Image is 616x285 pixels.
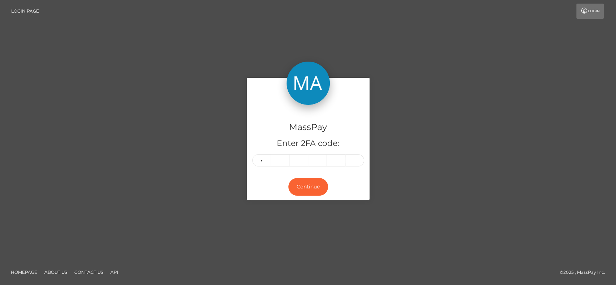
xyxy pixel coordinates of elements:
[288,178,328,196] button: Continue
[287,62,330,105] img: MassPay
[252,121,364,134] h4: MassPay
[560,268,611,276] div: © 2025 , MassPay Inc.
[108,267,121,278] a: API
[11,4,39,19] a: Login Page
[252,138,364,149] h5: Enter 2FA code:
[41,267,70,278] a: About Us
[71,267,106,278] a: Contact Us
[576,4,604,19] a: Login
[8,267,40,278] a: Homepage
